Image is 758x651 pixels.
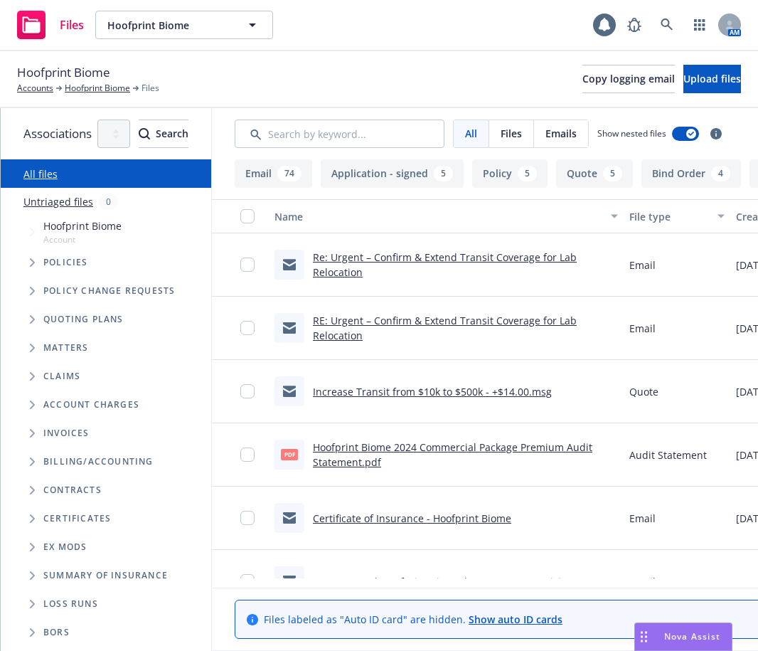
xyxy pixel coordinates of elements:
[60,19,84,31] span: Files
[43,218,122,233] span: Hoofprint Biome
[313,512,511,525] a: Certificate of Insurance - Hoofprint Biome
[685,11,714,39] a: Switch app
[142,82,159,95] span: Files
[313,575,573,588] a: Re: URGENT | Hoofprint Biome | COI Request Revision
[501,126,522,141] span: Files
[240,448,255,462] input: Toggle Row Selected
[43,258,88,267] span: Policies
[65,82,130,95] a: Hoofprint Biome
[683,72,741,85] span: Upload files
[17,82,53,95] a: Accounts
[603,166,622,181] div: 5
[43,344,88,352] span: Matters
[629,384,658,399] span: Quote
[629,258,656,272] span: Email
[240,258,255,272] input: Toggle Row Selected
[240,384,255,398] input: Toggle Row Selected
[653,11,681,39] a: Search
[313,250,577,279] a: Re: Urgent – Confirm & Extend Transit Coverage for Lab Relocation
[321,159,464,188] button: Application - signed
[472,159,548,188] button: Policy
[629,448,707,462] span: Audit Statement
[313,385,552,398] a: Increase Transit from $10k to $500k - +$14.00.msg
[556,159,633,188] button: Quote
[629,511,656,526] span: Email
[107,18,230,33] span: Hoofprint Biome
[274,209,602,224] div: Name
[277,166,301,181] div: 74
[235,120,444,148] input: Search by keyword...
[1,216,211,448] div: Tree Example
[139,120,188,148] button: SearchSearch
[683,65,741,93] button: Upload files
[545,126,577,141] span: Emails
[23,167,58,181] a: All files
[43,571,168,580] span: Summary of insurance
[240,511,255,525] input: Toggle Row Selected
[313,440,592,469] a: Hoofprint Biome 2024 Commercial Package Premium Audit Statement.pdf
[95,11,273,39] button: Hoofprint Biome
[23,125,92,143] span: Associations
[240,321,255,335] input: Toggle Row Selected
[629,209,709,224] div: File type
[43,287,175,295] span: Policy change requests
[43,457,154,466] span: Billing/Accounting
[23,194,93,209] a: Untriaged files
[99,194,118,210] div: 0
[139,120,188,147] div: Search
[264,612,562,627] span: Files labeled as "Auto ID card" are hidden.
[43,429,90,438] span: Invoices
[43,486,102,494] span: Contracts
[240,209,255,223] input: Select all
[597,127,666,139] span: Show nested files
[624,199,730,233] button: File type
[43,315,124,324] span: Quoting plans
[43,233,122,245] span: Account
[635,623,653,650] div: Drag to move
[11,5,90,45] a: Files
[711,166,730,181] div: 4
[235,159,312,188] button: Email
[43,543,87,551] span: Ex Mods
[582,72,675,85] span: Copy logging email
[582,65,675,93] button: Copy logging email
[620,11,648,39] a: Report a Bug
[434,166,453,181] div: 5
[629,574,656,589] span: Email
[641,159,741,188] button: Bind Order
[465,126,477,141] span: All
[664,630,720,642] span: Nova Assist
[1,448,211,647] div: Folder Tree Example
[281,449,298,460] span: pdf
[469,613,562,626] a: Show auto ID cards
[240,574,255,588] input: Toggle Row Selected
[43,401,139,409] span: Account charges
[43,514,111,523] span: Certificates
[634,623,732,651] button: Nova Assist
[269,199,624,233] button: Name
[17,63,110,82] span: Hoofprint Biome
[43,600,98,608] span: Loss Runs
[629,321,656,336] span: Email
[43,372,80,381] span: Claims
[313,314,577,342] a: RE: Urgent – Confirm & Extend Transit Coverage for Lab Relocation
[43,628,70,637] span: BORs
[139,128,150,139] svg: Search
[518,166,537,181] div: 5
